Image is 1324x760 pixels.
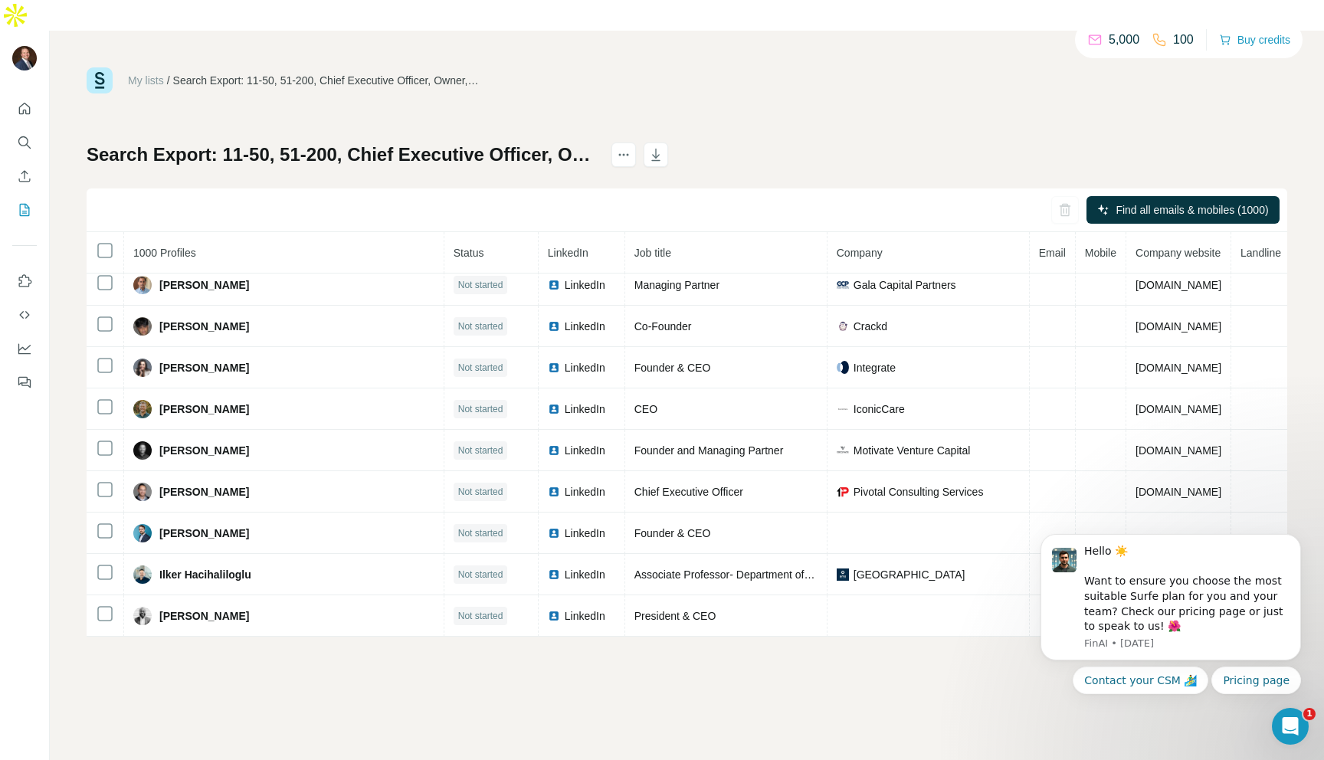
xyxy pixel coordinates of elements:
[87,67,113,93] img: Surfe Logo
[133,565,152,584] img: Avatar
[565,401,605,417] span: LinkedIn
[548,320,560,332] img: LinkedIn logo
[12,301,37,329] button: Use Surfe API
[133,607,152,625] img: Avatar
[634,486,743,498] span: Chief Executive Officer
[634,527,711,539] span: Founder & CEO
[133,317,152,336] img: Avatar
[837,319,849,332] img: company-logo
[458,526,503,540] span: Not started
[12,335,37,362] button: Dashboard
[634,610,716,622] span: President & CEO
[159,360,249,375] span: [PERSON_NAME]
[133,524,152,542] img: Avatar
[565,319,605,334] span: LinkedIn
[133,483,152,501] img: Avatar
[1272,708,1309,745] iframe: Intercom live chat
[159,567,251,582] span: Ilker Hacihaliloglu
[548,444,560,457] img: LinkedIn logo
[159,484,249,500] span: [PERSON_NAME]
[837,403,849,415] img: company-logo
[565,484,605,500] span: LinkedIn
[12,369,37,396] button: Feedback
[458,485,503,499] span: Not started
[159,401,249,417] span: [PERSON_NAME]
[458,319,503,333] span: Not started
[634,362,711,374] span: Founder & CEO
[548,486,560,498] img: LinkedIn logo
[548,527,560,539] img: LinkedIn logo
[854,401,905,417] span: IconicCare
[12,95,37,123] button: Quick start
[12,162,37,190] button: Enrich CSV
[133,400,152,418] img: Avatar
[565,567,605,582] span: LinkedIn
[854,360,896,375] span: Integrate
[458,361,503,375] span: Not started
[854,277,956,293] span: Gala Capital Partners
[1173,31,1194,49] p: 100
[458,402,503,416] span: Not started
[1136,320,1221,332] span: [DOMAIN_NAME]
[1116,202,1268,218] span: Find all emails & mobiles (1000)
[133,359,152,377] img: Avatar
[634,279,719,291] span: Managing Partner
[1085,247,1116,259] span: Mobile
[634,247,671,259] span: Job title
[611,142,636,167] button: actions
[159,526,249,541] span: [PERSON_NAME]
[1136,403,1221,415] span: [DOMAIN_NAME]
[854,443,971,458] span: Motivate Venture Capital
[159,319,249,334] span: [PERSON_NAME]
[12,196,37,224] button: My lists
[634,320,692,332] span: Co-Founder
[837,247,883,259] span: Company
[133,247,196,259] span: 1000 Profiles
[167,73,170,88] li: /
[12,267,37,295] button: Use Surfe on LinkedIn
[458,609,503,623] span: Not started
[1018,483,1324,719] iframe: Intercom notifications message
[548,247,588,259] span: LinkedIn
[458,568,503,581] span: Not started
[159,277,249,293] span: [PERSON_NAME]
[854,567,965,582] span: [GEOGRAPHIC_DATA]
[159,443,249,458] span: [PERSON_NAME]
[1136,247,1221,259] span: Company website
[1136,444,1221,457] span: [DOMAIN_NAME]
[837,568,849,581] img: company-logo
[454,247,484,259] span: Status
[159,608,249,624] span: [PERSON_NAME]
[1136,279,1221,291] span: [DOMAIN_NAME]
[12,46,37,70] img: Avatar
[837,444,849,457] img: company-logo
[565,608,605,624] span: LinkedIn
[634,403,657,415] span: CEO
[837,279,849,291] img: company-logo
[565,443,605,458] span: LinkedIn
[1136,362,1221,374] span: [DOMAIN_NAME]
[548,362,560,374] img: LinkedIn logo
[854,484,984,500] span: Pivotal Consulting Services
[1039,247,1066,259] span: Email
[1303,708,1316,720] span: 1
[548,610,560,622] img: LinkedIn logo
[173,73,480,88] div: Search Export: 11-50, 51-200, Chief Executive Officer, Owner, Co-Founder, Founder, Co-Owner, Chie...
[128,74,164,87] a: My lists
[565,277,605,293] span: LinkedIn
[133,441,152,460] img: Avatar
[1219,29,1290,51] button: Buy credits
[634,444,784,457] span: Founder and Managing Partner
[12,129,37,156] button: Search
[133,276,152,294] img: Avatar
[548,403,560,415] img: LinkedIn logo
[837,361,849,375] img: company-logo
